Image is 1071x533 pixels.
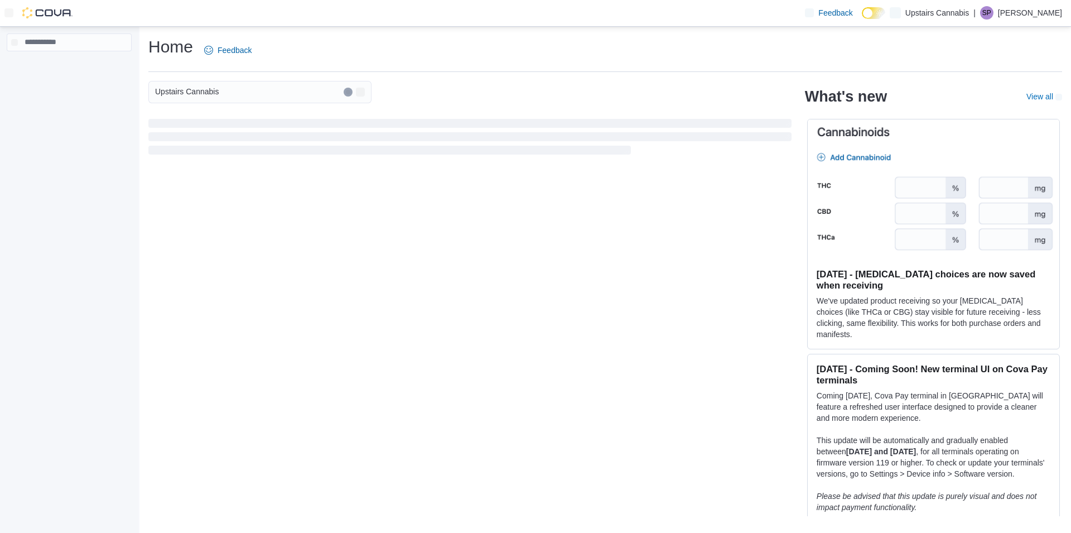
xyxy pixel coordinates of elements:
[148,121,792,157] span: Loading
[817,295,1050,340] p: We've updated product receiving so your [MEDICAL_DATA] choices (like THCa or CBG) stay visible fo...
[7,54,132,80] nav: Complex example
[155,85,219,98] span: Upstairs Cannabis
[1055,94,1062,100] svg: External link
[344,88,353,97] button: Clear input
[862,7,885,19] input: Dark Mode
[980,6,993,20] div: Sean Paradis
[1026,92,1062,101] a: View allExternal link
[200,39,256,61] a: Feedback
[818,7,852,18] span: Feedback
[817,268,1050,291] h3: [DATE] - [MEDICAL_DATA] choices are now saved when receiving
[817,390,1050,424] p: Coming [DATE], Cova Pay terminal in [GEOGRAPHIC_DATA] will feature a refreshed user interface des...
[817,363,1050,386] h3: [DATE] - Coming Soon! New terminal UI on Cova Pay terminals
[817,492,1037,512] em: Please be advised that this update is purely visual and does not impact payment functionality.
[846,447,916,456] strong: [DATE] and [DATE]
[356,88,365,97] button: Open list of options
[148,36,193,58] h1: Home
[800,2,857,24] a: Feedback
[817,435,1050,479] p: This update will be automatically and gradually enabled between , for all terminals operating on ...
[982,6,991,20] span: SP
[218,45,252,56] span: Feedback
[22,7,73,18] img: Cova
[805,88,887,105] h2: What's new
[862,19,862,20] span: Dark Mode
[973,6,976,20] p: |
[998,6,1062,20] p: [PERSON_NAME]
[905,6,969,20] p: Upstairs Cannabis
